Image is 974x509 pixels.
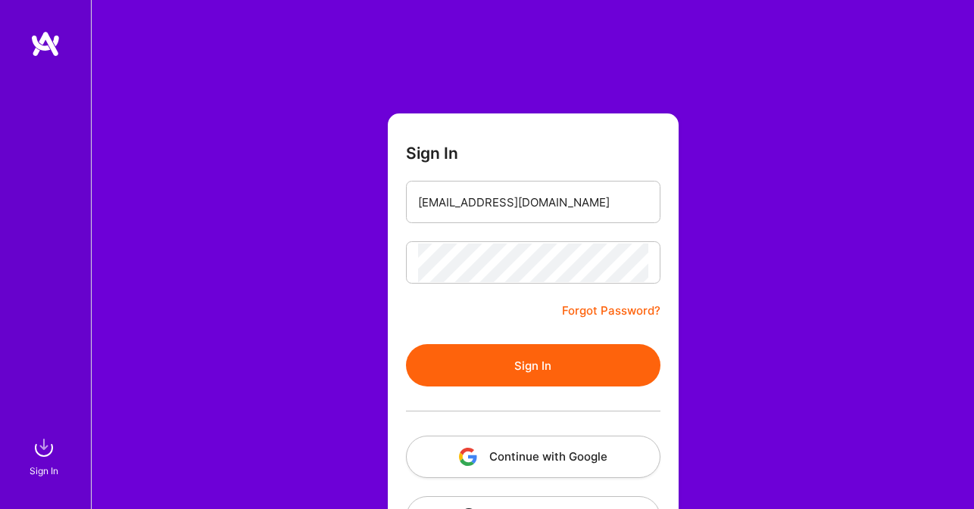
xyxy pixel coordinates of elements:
[418,183,648,222] input: Email...
[459,448,477,466] img: icon
[406,344,660,386] button: Sign In
[406,436,660,478] button: Continue with Google
[30,463,58,479] div: Sign In
[562,302,660,320] a: Forgot Password?
[32,433,59,479] a: sign inSign In
[406,144,458,163] h3: Sign In
[30,30,61,57] img: logo
[29,433,59,463] img: sign in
